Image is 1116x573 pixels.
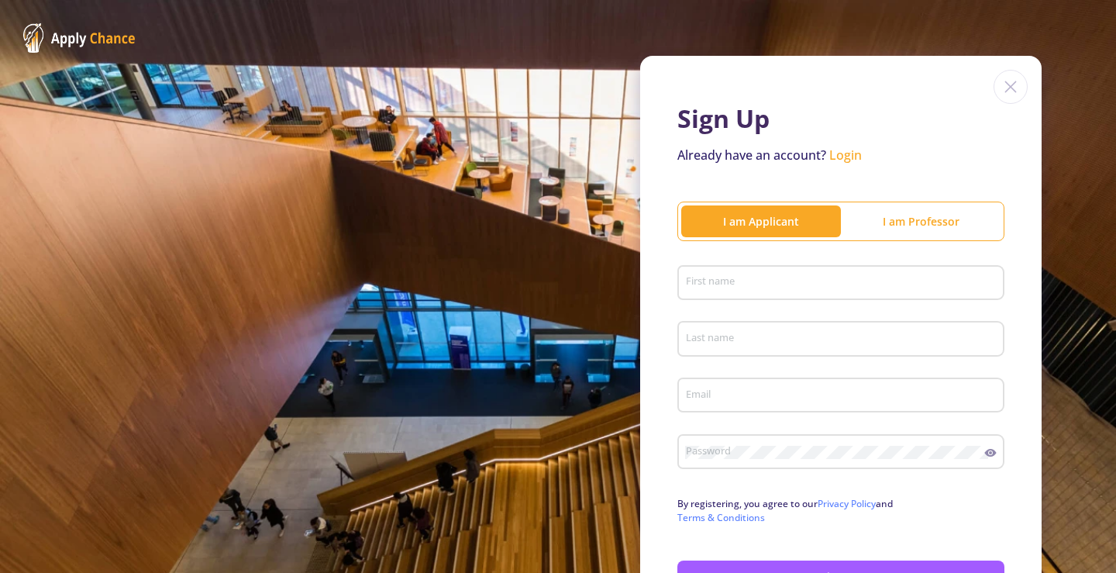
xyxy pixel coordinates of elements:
[829,147,862,164] a: Login
[677,511,765,524] a: Terms & Conditions
[818,497,876,510] a: Privacy Policy
[681,213,841,230] div: I am Applicant
[677,104,1004,133] h1: Sign Up
[677,146,1004,164] p: Already have an account?
[677,497,1004,525] p: By registering, you agree to our and
[23,23,136,53] img: ApplyChance Logo
[841,213,1001,230] div: I am Professor
[994,70,1028,104] img: close icon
